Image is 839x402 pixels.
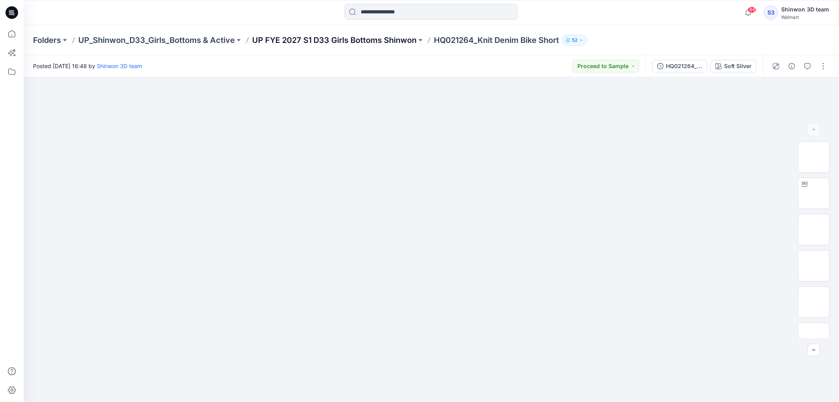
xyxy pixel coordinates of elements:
div: Walmart [781,14,829,20]
div: S3 [764,6,778,20]
span: 66 [748,7,756,13]
span: Posted [DATE] 16:48 by [33,62,142,70]
a: Shinwon 3D team [97,63,142,69]
button: Soft Silver [710,60,757,72]
button: HQ021264_ADM_Knit Denim Bike Short [652,60,707,72]
a: UP FYE 2027 S1 D33 Girls Bottoms Shinwon [252,35,417,46]
a: Folders [33,35,61,46]
button: Details [786,60,798,72]
a: UP_Shinwon_D33_Girls_Bottoms & Active [78,35,235,46]
p: 52 [572,36,577,44]
div: Shinwon 3D team [781,5,829,14]
div: HQ021264_ADM_Knit Denim Bike Short [666,62,702,70]
p: HQ021264_Knit Denim Bike Short [434,35,559,46]
button: 52 [562,35,587,46]
div: Soft Silver [724,62,752,70]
